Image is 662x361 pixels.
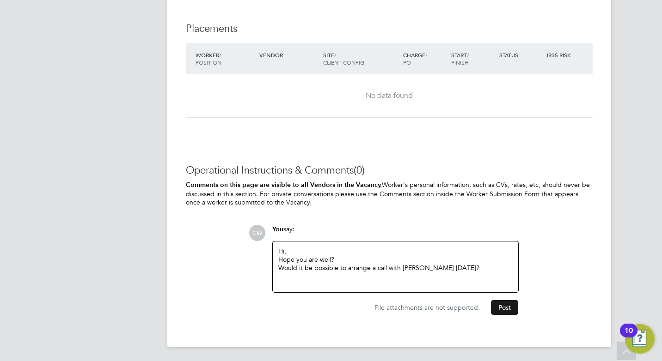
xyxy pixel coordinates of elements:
[186,22,593,36] h3: Placements
[497,47,545,63] div: Status
[401,47,449,71] div: Charge
[354,164,365,176] span: (0)
[186,164,593,177] h3: Operational Instructions & Comments
[323,51,364,66] span: / Client Config
[278,264,513,272] div: Would it be possible to arrange a call with [PERSON_NAME] [DATE]?
[186,181,382,189] b: Comments on this page are visible to all Vendors in the Vacancy.
[257,47,321,63] div: Vendor
[374,303,480,312] span: File attachments are not supported.
[451,51,469,66] span: / Finish
[272,225,283,233] span: You
[625,324,655,354] button: Open Resource Center, 10 new notifications
[193,47,257,71] div: Worker
[491,300,518,315] button: Post
[196,51,221,66] span: / Position
[321,47,401,71] div: Site
[249,225,265,241] span: CW
[403,51,427,66] span: / PO
[625,331,633,343] div: 10
[195,91,583,101] div: No data found
[545,47,576,63] div: IR35 Risk
[272,225,519,241] div: say:
[278,255,513,264] div: Hope you are well?
[186,180,593,206] p: Worker's personal information, such as CVs, rates, etc, should never be discussed in this section...
[449,47,497,71] div: Start
[278,247,513,287] div: Hi,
